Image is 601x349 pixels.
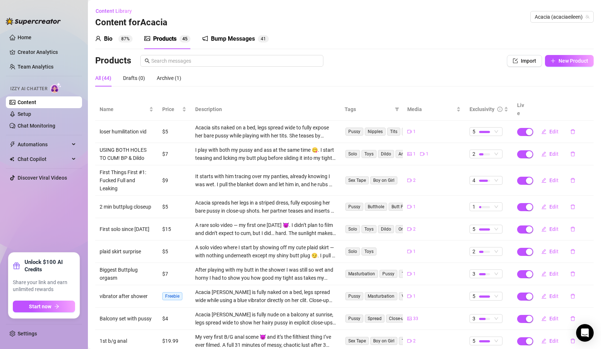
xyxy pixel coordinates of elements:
[570,249,575,254] span: delete
[549,204,559,210] span: Edit
[564,174,581,186] button: delete
[95,36,101,41] span: user
[413,338,416,345] span: 2
[570,338,575,344] span: delete
[389,203,413,211] span: Butt Plug
[550,58,556,63] span: plus
[535,148,564,160] button: Edit
[345,270,378,278] span: Masturbation
[6,18,61,25] img: logo-BBDzfeDw.svg
[564,290,581,302] button: delete
[345,176,369,184] span: Sex Tape
[153,34,177,43] div: Products
[195,333,336,349] div: My very first B/G anal scene 😈 and it’s the filthiest thing I’ve ever filmed. A full 31 minutes o...
[158,143,191,165] td: $7
[95,263,158,285] td: Biggest Buttplug orgasm
[541,227,546,232] span: edit
[472,247,475,256] span: 2
[472,270,475,278] span: 3
[195,288,336,304] div: Acacia [PERSON_NAME] is fully naked on a bed, legs spread wide while using a blue vibrator direct...
[407,227,412,231] span: video-camera
[564,246,581,257] button: delete
[95,74,111,82] div: All (44)
[379,270,397,278] span: Pussy
[407,272,412,276] span: video-camera
[18,99,36,105] a: Content
[10,142,15,147] span: thunderbolt
[195,243,336,260] div: A solo video where I start by showing off my cute plaid skirt — with nothing underneath except my...
[413,293,416,300] span: 1
[95,143,158,165] td: USING BOTH HOLES TO CUM! BP & Dildo
[95,17,167,29] h3: Content for Acacia
[399,270,412,278] span: Tits
[96,8,132,14] span: Content Library
[472,225,475,233] span: 5
[541,249,546,254] span: edit
[95,240,158,263] td: plaid skirt surprise
[118,35,133,43] sup: 87%
[564,313,581,324] button: delete
[570,271,575,276] span: delete
[535,223,564,235] button: Edit
[472,337,475,345] span: 5
[541,151,546,157] span: edit
[541,316,546,321] span: edit
[513,58,518,63] span: import
[570,204,575,209] span: delete
[10,157,14,162] img: Chat Copilot
[535,335,564,347] button: Edit
[18,139,70,150] span: Automations
[413,271,416,278] span: 1
[195,124,336,140] div: Acacia sits naked on a bed, legs spread wide to fully expose her bare pussy while playing with he...
[407,129,412,134] span: video-camera
[402,128,431,136] span: Fully Naked
[535,126,564,137] button: Edit
[395,107,399,111] span: filter
[195,311,336,327] div: Acacia [PERSON_NAME] is fully nude on a balcony at sunrise, legs spread wide to show her hairy pu...
[396,225,417,233] span: Orgasm
[378,150,394,158] span: Dildo
[535,246,564,257] button: Edit
[158,165,191,196] td: $9
[535,290,564,302] button: Edit
[182,36,185,41] span: 4
[104,34,112,43] div: Bio
[158,218,191,240] td: $15
[95,285,158,308] td: vibrator after shower
[151,57,319,65] input: Search messages
[158,196,191,218] td: $5
[13,301,75,312] button: Start nowarrow-right
[95,218,158,240] td: First solo since [DATE]
[541,129,546,134] span: edit
[585,15,590,19] span: team
[564,335,581,347] button: delete
[365,128,386,136] span: Nipples
[18,123,55,129] a: Chat Monitoring
[261,36,263,41] span: 4
[258,35,269,43] sup: 41
[564,148,581,160] button: delete
[541,294,546,299] span: edit
[29,304,51,309] span: Start now
[365,292,397,300] span: Masturbation
[521,58,536,64] span: Import
[541,271,546,276] span: edit
[365,315,385,323] span: Spread
[507,55,542,67] button: Import
[549,177,559,183] span: Edit
[386,315,409,323] span: Close-up
[396,150,411,158] span: Anal
[179,35,190,43] sup: 45
[549,271,559,277] span: Edit
[407,205,412,209] span: video-camera
[18,34,31,40] a: Home
[345,150,360,158] span: Solo
[18,64,53,70] a: Team Analytics
[497,107,502,112] span: info-circle
[541,204,546,209] span: edit
[365,203,387,211] span: Butthole
[202,36,208,41] span: notification
[95,121,158,143] td: loser humilitation vid
[345,337,369,345] span: Sex Tape
[545,55,594,67] button: New Product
